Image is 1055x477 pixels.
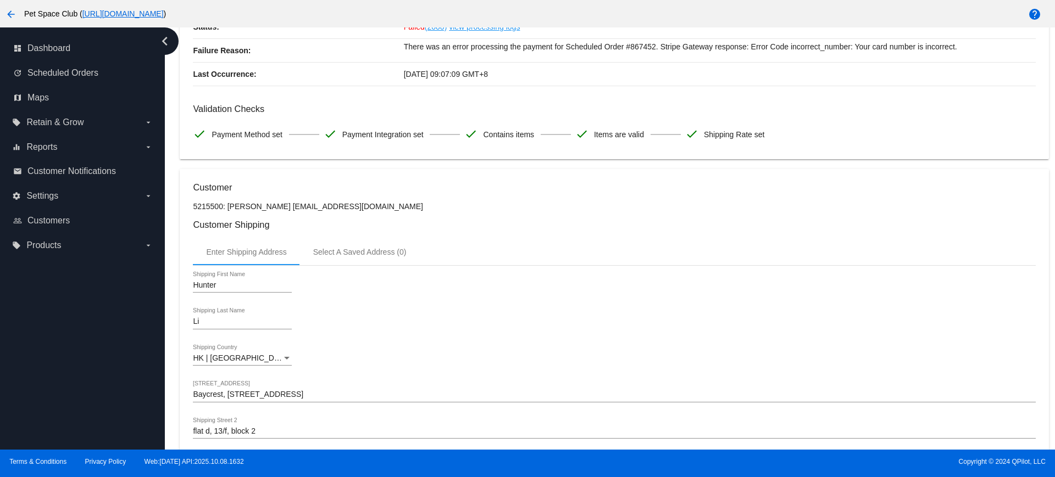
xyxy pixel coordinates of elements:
span: Maps [27,93,49,103]
span: Copyright © 2024 QPilot, LLC [537,458,1046,465]
span: Settings [26,191,58,201]
p: Failure Reason: [193,39,403,62]
mat-icon: check [685,127,698,141]
mat-icon: check [464,127,477,141]
span: Customers [27,216,70,226]
a: Privacy Policy [85,458,126,465]
a: Terms & Conditions [9,458,66,465]
i: arrow_drop_down [144,241,153,250]
mat-icon: check [193,127,206,141]
span: HK | [GEOGRAPHIC_DATA] [193,353,290,362]
p: Last Occurrence: [193,63,403,86]
i: dashboard [13,44,22,53]
h3: Validation Checks [193,104,1035,114]
h3: Customer [193,182,1035,193]
span: Products [26,240,61,250]
span: Dashboard [27,43,70,53]
input: Shipping Street 1 [193,390,1035,399]
a: Web:[DATE] API:2025.10.08.1632 [145,458,244,465]
i: equalizer [12,143,21,151]
a: email Customer Notifications [13,162,153,180]
span: Failed [404,23,447,31]
a: map Maps [13,89,153,106]
mat-icon: arrow_back [4,8,18,21]
i: arrow_drop_down [144,192,153,200]
span: Contains items [483,123,534,146]
i: map [13,93,22,102]
i: arrow_drop_down [144,143,153,151]
mat-select: Shipping Country [193,354,292,363]
div: Select A Saved Address (0) [313,248,407,256]
span: Retain & Grow [26,117,84,127]
span: Customer Notifications [27,166,116,176]
span: Pet Space Club ( ) [24,9,166,18]
span: [DATE] 09:07:09 GMT+8 [404,70,488,78]
span: Items are valid [594,123,644,146]
i: email [13,167,22,176]
span: Payment Method set [212,123,282,146]
i: people_outline [13,216,22,225]
i: arrow_drop_down [144,118,153,127]
p: 5215500: [PERSON_NAME] [EMAIL_ADDRESS][DOMAIN_NAME] [193,202,1035,211]
i: chevron_left [156,32,174,50]
a: update Scheduled Orders [13,64,153,82]
div: Enter Shipping Address [206,248,286,256]
span: Reports [26,142,57,152]
i: local_offer [12,118,21,127]
p: There was an error processing the payment for Scheduled Order #867452. Stripe Gateway response: E... [404,39,1036,54]
span: Scheduled Orders [27,68,98,78]
span: Payment Integration set [342,123,424,146]
input: Shipping Last Name [193,317,292,326]
i: update [13,69,22,77]
a: [URL][DOMAIN_NAME] [82,9,164,18]
mat-icon: check [324,127,337,141]
mat-icon: help [1028,8,1041,21]
a: people_outline Customers [13,212,153,229]
h3: Customer Shipping [193,220,1035,230]
input: Shipping First Name [193,281,292,290]
a: dashboard Dashboard [13,40,153,57]
input: Shipping Street 2 [193,427,1035,436]
i: settings [12,192,21,200]
mat-icon: check [575,127,588,141]
span: Shipping Rate set [704,123,765,146]
i: local_offer [12,241,21,250]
